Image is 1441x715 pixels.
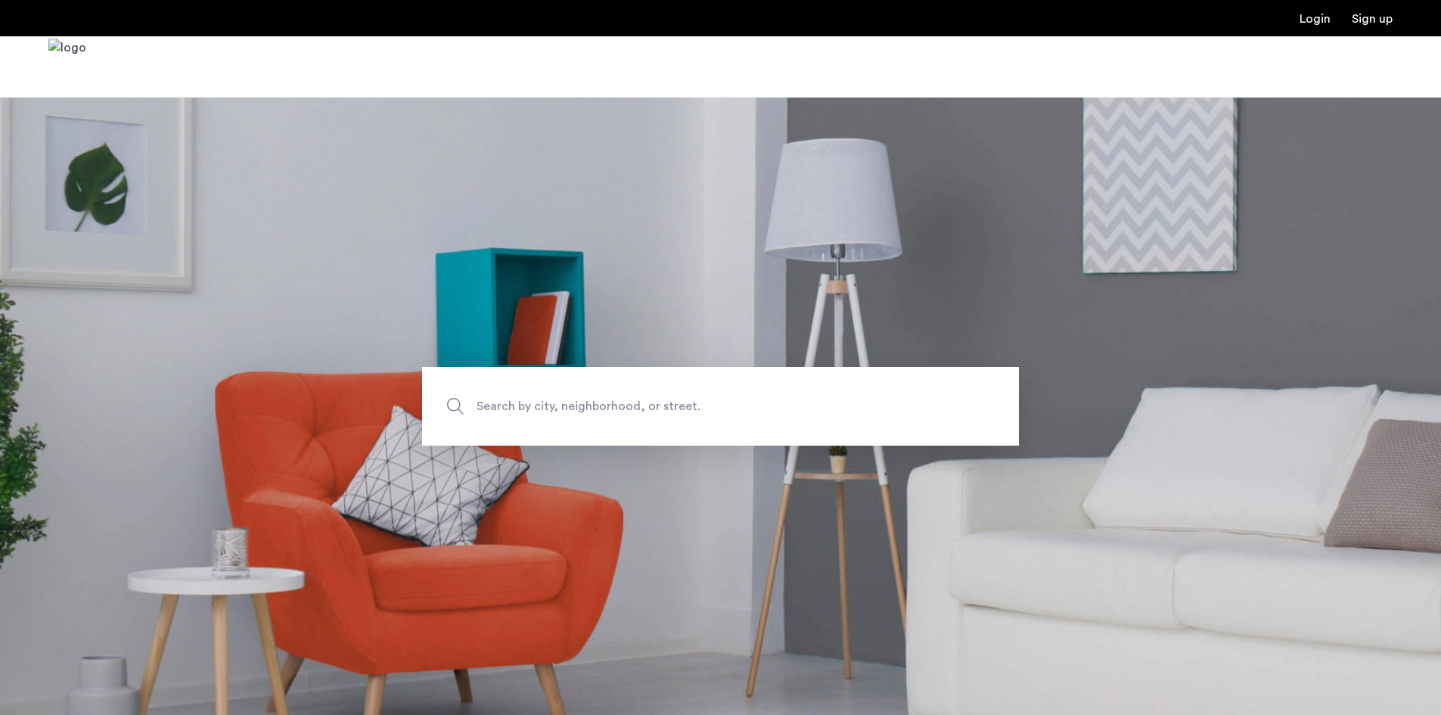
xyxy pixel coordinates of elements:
a: Cazamio Logo [48,39,86,95]
img: logo [48,39,86,95]
a: Registration [1352,13,1393,25]
a: Login [1300,13,1331,25]
span: Search by city, neighborhood, or street. [477,396,894,416]
input: Apartment Search [422,367,1019,446]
